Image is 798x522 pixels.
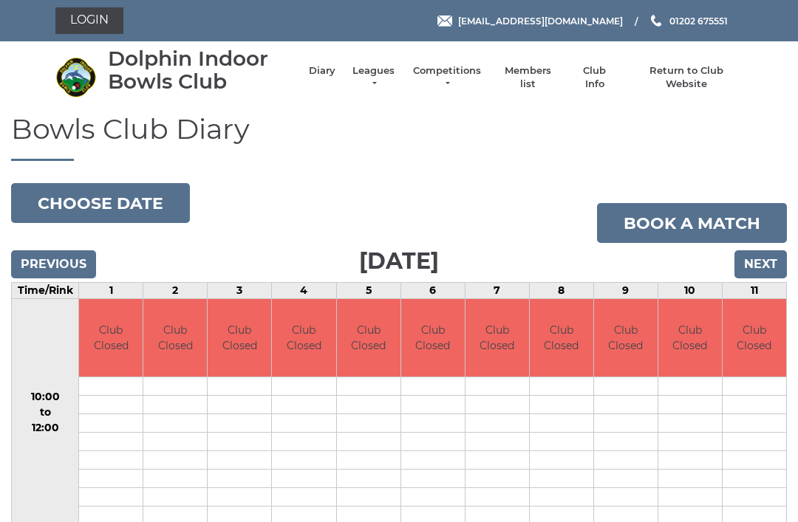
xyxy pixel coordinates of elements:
[272,299,335,377] td: Club Closed
[400,283,465,299] td: 6
[412,64,482,91] a: Competitions
[350,64,397,91] a: Leagues
[651,15,661,27] img: Phone us
[208,299,271,377] td: Club Closed
[336,283,400,299] td: 5
[55,57,96,97] img: Dolphin Indoor Bowls Club
[143,283,208,299] td: 2
[573,64,616,91] a: Club Info
[723,299,786,377] td: Club Closed
[593,283,658,299] td: 9
[12,283,79,299] td: Time/Rink
[722,283,786,299] td: 11
[734,250,787,278] input: Next
[11,183,190,223] button: Choose date
[108,47,294,93] div: Dolphin Indoor Bowls Club
[437,14,623,28] a: Email [EMAIL_ADDRESS][DOMAIN_NAME]
[143,299,207,377] td: Club Closed
[658,299,722,377] td: Club Closed
[465,299,529,377] td: Club Closed
[465,283,529,299] td: 7
[529,283,593,299] td: 8
[309,64,335,78] a: Diary
[497,64,558,91] a: Members list
[208,283,272,299] td: 3
[658,283,722,299] td: 10
[272,283,336,299] td: 4
[594,299,658,377] td: Club Closed
[79,299,143,377] td: Club Closed
[79,283,143,299] td: 1
[11,250,96,278] input: Previous
[337,299,400,377] td: Club Closed
[55,7,123,34] a: Login
[530,299,593,377] td: Club Closed
[11,114,787,162] h1: Bowls Club Diary
[631,64,743,91] a: Return to Club Website
[437,16,452,27] img: Email
[597,203,787,243] a: Book a match
[458,15,623,26] span: [EMAIL_ADDRESS][DOMAIN_NAME]
[401,299,465,377] td: Club Closed
[649,14,728,28] a: Phone us 01202 675551
[669,15,728,26] span: 01202 675551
